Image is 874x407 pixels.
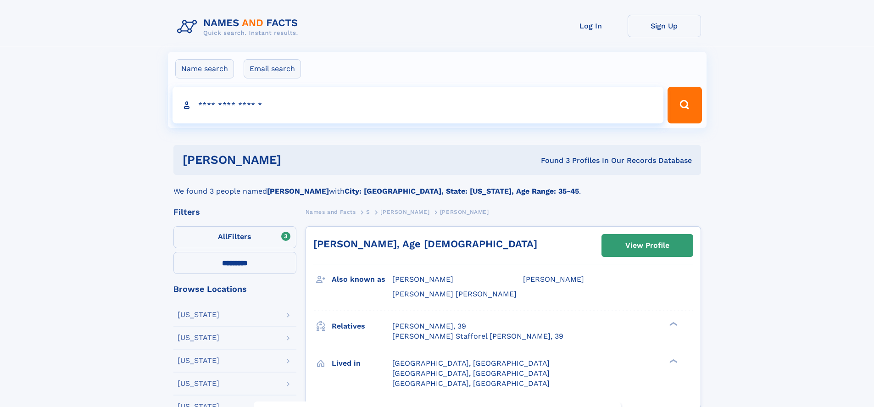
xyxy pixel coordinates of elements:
img: Logo Names and Facts [173,15,306,39]
span: [PERSON_NAME] [PERSON_NAME] [392,290,517,298]
a: [PERSON_NAME] Stafforel [PERSON_NAME], 39 [392,331,563,341]
div: Found 3 Profiles In Our Records Database [411,156,692,166]
a: [PERSON_NAME], 39 [392,321,466,331]
div: View Profile [625,235,669,256]
a: [PERSON_NAME], Age [DEMOGRAPHIC_DATA] [313,238,537,250]
div: We found 3 people named with . [173,175,701,197]
h3: Also known as [332,272,392,287]
h1: [PERSON_NAME] [183,154,411,166]
div: ❯ [667,358,678,364]
div: [US_STATE] [178,380,219,387]
div: [US_STATE] [178,334,219,341]
div: ❯ [667,321,678,327]
label: Filters [173,226,296,248]
a: View Profile [602,234,693,256]
a: Log In [554,15,628,37]
a: S [366,206,370,217]
span: [GEOGRAPHIC_DATA], [GEOGRAPHIC_DATA] [392,359,550,368]
span: All [218,232,228,241]
h3: Relatives [332,318,392,334]
span: [PERSON_NAME] [440,209,489,215]
input: search input [173,87,664,123]
label: Name search [175,59,234,78]
span: [PERSON_NAME] [523,275,584,284]
span: [PERSON_NAME] [380,209,429,215]
h3: Lived in [332,356,392,371]
a: Names and Facts [306,206,356,217]
a: Sign Up [628,15,701,37]
span: [GEOGRAPHIC_DATA], [GEOGRAPHIC_DATA] [392,379,550,388]
span: S [366,209,370,215]
span: [PERSON_NAME] [392,275,453,284]
b: City: [GEOGRAPHIC_DATA], State: [US_STATE], Age Range: 35-45 [345,187,579,195]
div: [US_STATE] [178,357,219,364]
div: Filters [173,208,296,216]
label: Email search [244,59,301,78]
div: Browse Locations [173,285,296,293]
button: Search Button [668,87,701,123]
span: [GEOGRAPHIC_DATA], [GEOGRAPHIC_DATA] [392,369,550,378]
a: [PERSON_NAME] [380,206,429,217]
div: [US_STATE] [178,311,219,318]
b: [PERSON_NAME] [267,187,329,195]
